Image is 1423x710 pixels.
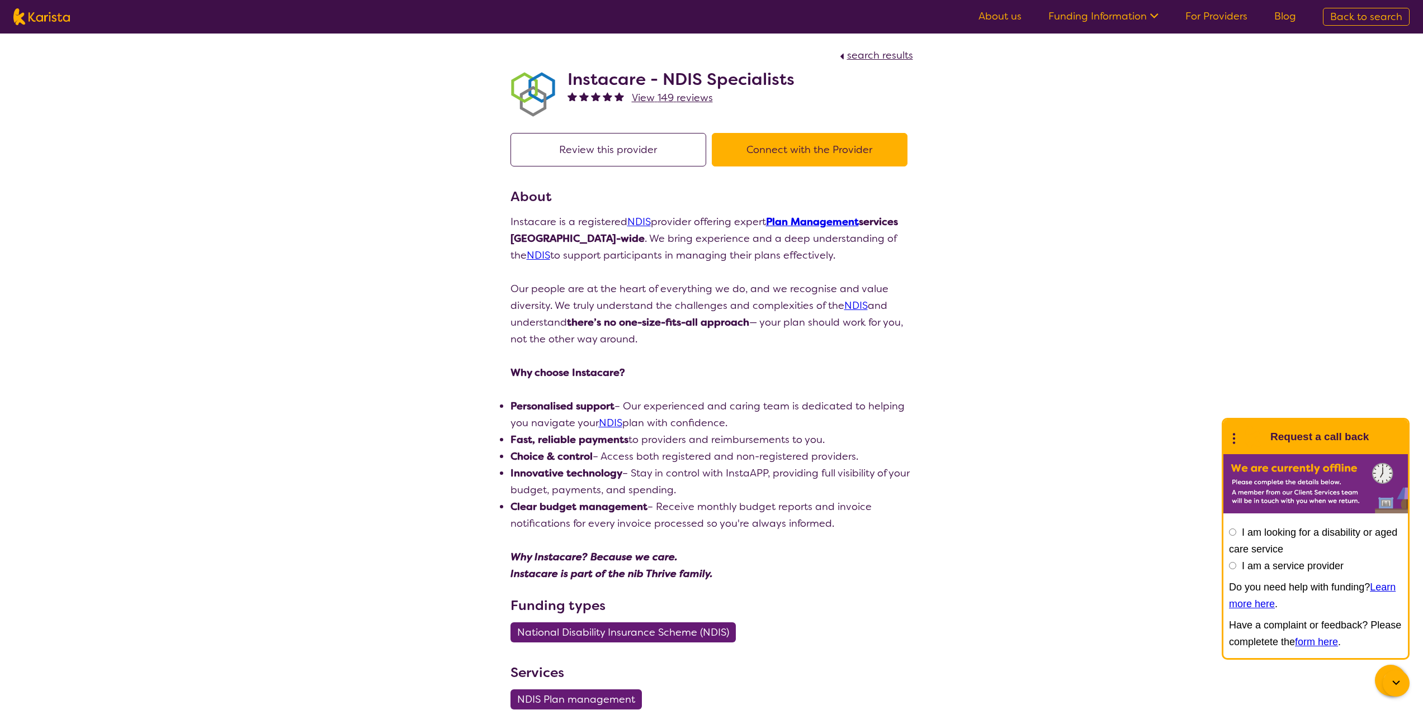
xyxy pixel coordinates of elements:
a: NDIS [627,215,651,228]
a: Review this provider [510,143,712,156]
li: – Receive monthly budget reports and invoice notifications for every invoice processed so you're ... [510,498,913,532]
strong: Clear budget management [510,500,647,513]
a: Blog [1274,9,1296,23]
strong: Innovative technology [510,466,622,480]
h3: About [510,187,913,207]
a: form here [1295,636,1338,647]
a: NDIS Plan management [510,693,649,706]
a: search results [837,49,913,62]
li: – Our experienced and caring team is dedicated to helping you navigate your plan with confidence. [510,398,913,431]
strong: Choice & control [510,450,593,463]
span: National Disability Insurance Scheme (NDIS) [517,622,729,642]
strong: Why choose Instacare? [510,366,625,379]
a: NDIS [527,249,550,262]
p: Instacare is a registered provider offering expert . We bring experience and a deep understanding... [510,213,913,264]
li: – Stay in control with InstaAPP, providing full visibility of your budget, payments, and spending. [510,465,913,498]
label: I am looking for a disability or aged care service [1229,527,1397,555]
img: Karista logo [13,8,70,25]
li: – Access both registered and non-registered providers. [510,448,913,465]
a: Connect with the Provider [712,143,913,156]
em: Instacare is part of the nib Thrive family. [510,567,713,580]
h3: Services [510,663,913,683]
p: Do you need help with funding? . [1229,579,1402,612]
img: fullstar [603,92,612,101]
em: Why Instacare? Because we care. [510,550,678,564]
a: Plan Management [766,215,859,228]
img: fullstar [591,92,601,101]
img: Karista offline chat form to request call back [1223,454,1408,513]
a: For Providers [1185,9,1247,23]
p: Our people are at the heart of everything we do, and we recognise and value diversity. We truly u... [510,280,913,347]
span: search results [847,49,913,62]
label: I am a service provider [1242,560,1344,571]
strong: Personalised support [510,399,614,413]
button: Connect with the Provider [712,133,907,166]
h3: Funding types [510,595,913,616]
a: About us [978,9,1022,23]
span: NDIS Plan management [517,689,635,709]
span: Back to search [1330,10,1402,23]
span: View 149 reviews [632,91,713,104]
strong: there’s no one-size-fits-all approach [567,316,749,329]
img: fullstar [579,92,589,101]
li: to providers and reimbursements to you. [510,431,913,448]
h2: Instacare - NDIS Specialists [568,69,795,89]
img: fullstar [568,92,577,101]
strong: Fast, reliable payments [510,433,628,446]
a: NDIS [599,416,622,430]
a: NDIS [844,299,868,312]
img: obkhna0zu27zdd4ubuus.png [510,72,555,117]
h1: Request a call back [1270,428,1369,445]
img: Karista [1241,426,1264,448]
a: National Disability Insurance Scheme (NDIS) [510,626,743,639]
img: fullstar [614,92,624,101]
a: Back to search [1323,8,1410,26]
button: Review this provider [510,133,706,166]
button: Channel Menu [1375,665,1406,696]
p: Have a complaint or feedback? Please completete the . [1229,617,1402,650]
a: Funding Information [1048,9,1159,23]
a: View 149 reviews [632,89,713,106]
